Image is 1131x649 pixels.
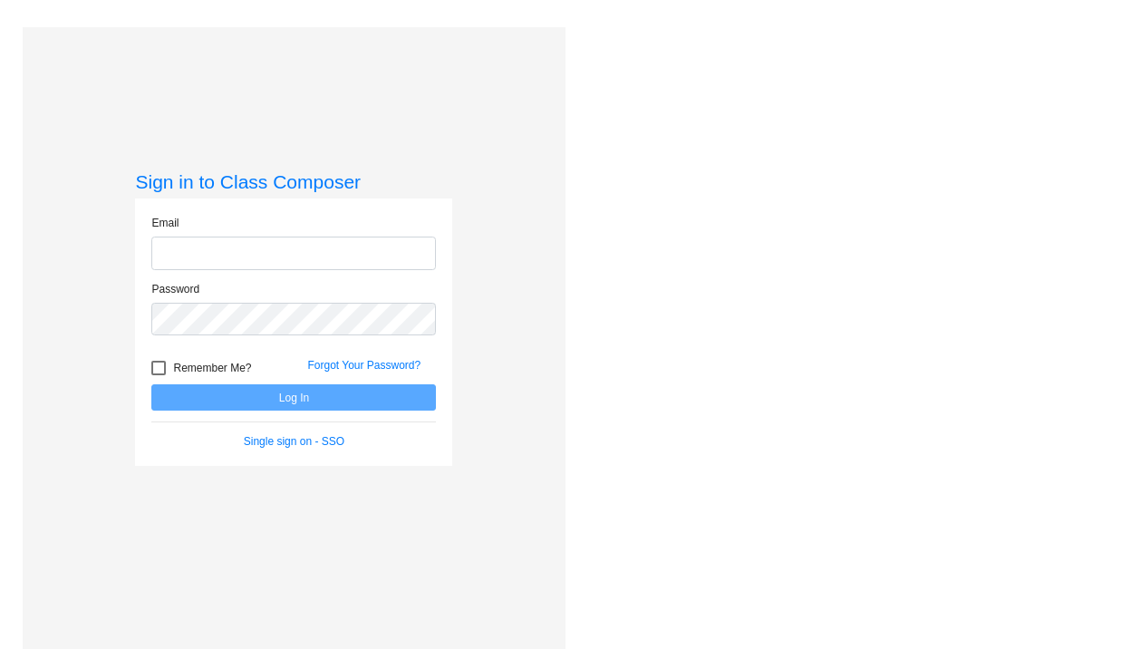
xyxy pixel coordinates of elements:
[135,170,452,193] h3: Sign in to Class Composer
[307,359,420,372] a: Forgot Your Password?
[244,435,344,448] a: Single sign on - SSO
[151,215,179,231] label: Email
[151,384,436,411] button: Log In
[151,281,199,297] label: Password
[173,357,251,379] span: Remember Me?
